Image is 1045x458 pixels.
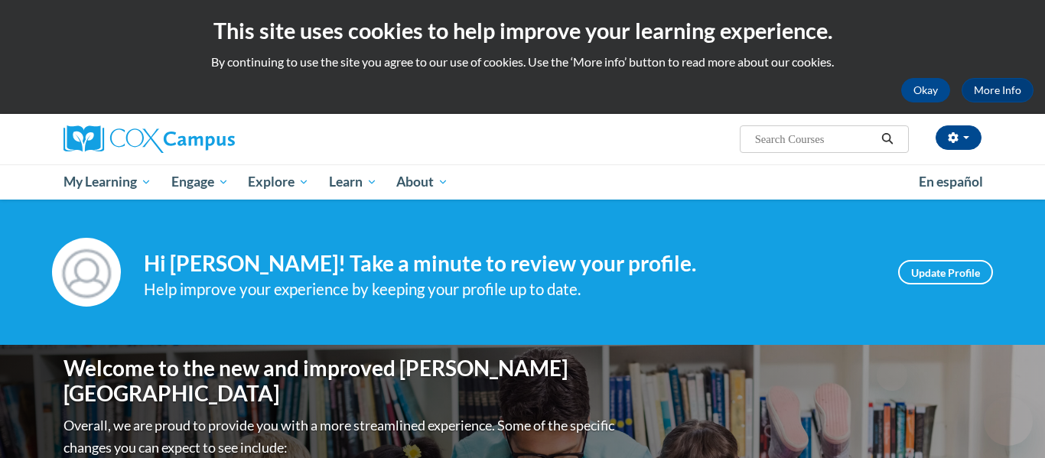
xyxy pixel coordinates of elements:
[171,173,229,191] span: Engage
[11,15,1034,46] h2: This site uses cookies to help improve your learning experience.
[984,397,1033,446] iframe: Button to launch messaging window
[161,164,239,200] a: Engage
[919,174,983,190] span: En español
[329,173,377,191] span: Learn
[754,130,876,148] input: Search Courses
[238,164,319,200] a: Explore
[41,164,1004,200] div: Main menu
[898,260,993,284] a: Update Profile
[396,173,448,191] span: About
[144,251,875,277] h4: Hi [PERSON_NAME]! Take a minute to review your profile.
[144,277,875,302] div: Help improve your experience by keeping your profile up to date.
[63,356,618,407] h1: Welcome to the new and improved [PERSON_NAME][GEOGRAPHIC_DATA]
[63,125,354,153] a: Cox Campus
[52,238,121,307] img: Profile Image
[876,130,899,148] button: Search
[877,360,907,391] iframe: Close message
[962,78,1034,102] a: More Info
[63,125,235,153] img: Cox Campus
[11,54,1034,70] p: By continuing to use the site you agree to our use of cookies. Use the ‘More info’ button to read...
[909,166,993,198] a: En español
[54,164,161,200] a: My Learning
[248,173,309,191] span: Explore
[387,164,459,200] a: About
[63,173,151,191] span: My Learning
[901,78,950,102] button: Okay
[936,125,982,150] button: Account Settings
[319,164,387,200] a: Learn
